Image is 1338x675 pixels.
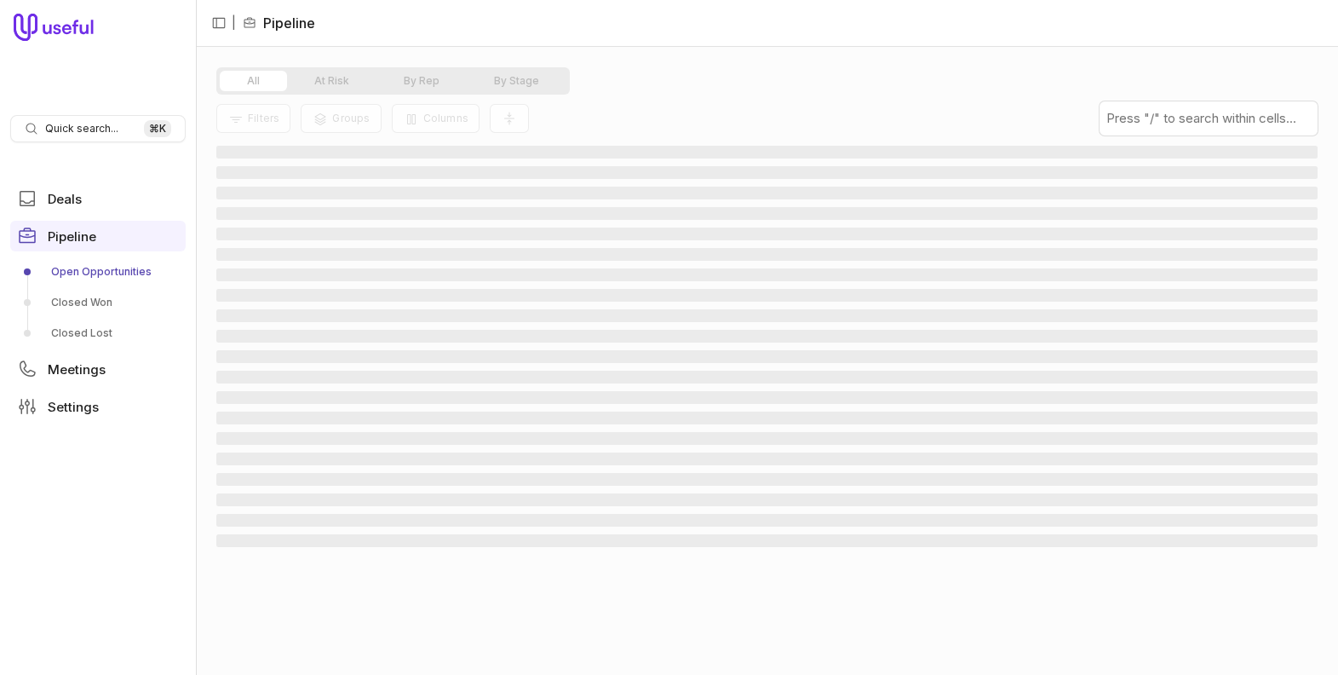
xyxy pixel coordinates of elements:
[216,268,1318,281] span: ‌
[216,104,290,133] button: Filter Pipeline
[423,112,468,124] span: Columns
[232,13,236,33] span: |
[48,401,99,413] span: Settings
[10,289,186,316] a: Closed Won
[332,112,370,124] span: Groups
[216,350,1318,363] span: ‌
[10,258,186,286] a: Open Opportunities
[392,104,479,133] button: Columns
[216,391,1318,404] span: ‌
[376,71,467,91] button: By Rep
[45,122,118,136] span: Quick search...
[287,71,376,91] button: At Risk
[216,207,1318,220] span: ‌
[10,221,186,251] a: Pipeline
[216,453,1318,465] span: ‌
[216,166,1318,179] span: ‌
[48,230,96,243] span: Pipeline
[216,289,1318,302] span: ‌
[216,432,1318,445] span: ‌
[10,354,186,384] a: Meetings
[216,534,1318,547] span: ‌
[10,391,186,422] a: Settings
[216,146,1318,159] span: ‌
[243,13,315,33] li: Pipeline
[144,120,171,137] kbd: ⌘ K
[216,514,1318,527] span: ‌
[301,104,381,133] button: Group Pipeline
[48,193,82,205] span: Deals
[216,473,1318,486] span: ‌
[48,363,106,376] span: Meetings
[467,71,566,91] button: By Stage
[216,371,1318,384] span: ‌
[248,112,279,124] span: Filters
[216,187,1318,199] span: ‌
[216,228,1318,240] span: ‌
[10,258,186,347] div: Pipeline submenu
[10,183,186,214] a: Deals
[216,309,1318,322] span: ‌
[10,320,186,347] a: Closed Lost
[1100,101,1318,136] input: Press "/" to search within cells...
[490,104,529,134] button: Collapse all rows
[216,493,1318,506] span: ‌
[216,330,1318,343] span: ‌
[216,248,1318,261] span: ‌
[206,10,232,36] button: Collapse sidebar
[216,412,1318,424] span: ‌
[220,71,287,91] button: All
